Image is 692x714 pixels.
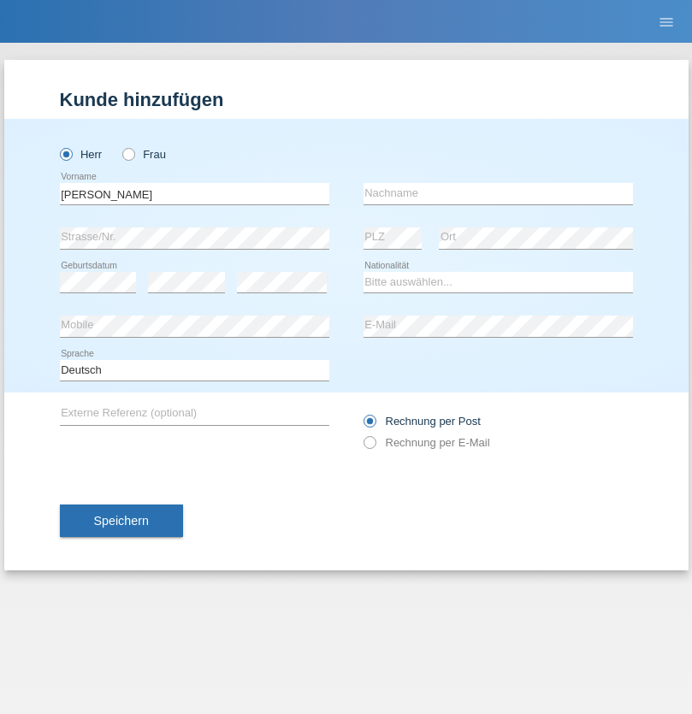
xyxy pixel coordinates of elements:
[60,505,183,537] button: Speichern
[364,415,375,436] input: Rechnung per Post
[658,14,675,31] i: menu
[60,89,633,110] h1: Kunde hinzufügen
[364,436,490,449] label: Rechnung per E-Mail
[649,16,683,27] a: menu
[94,514,149,528] span: Speichern
[364,436,375,457] input: Rechnung per E-Mail
[60,148,71,159] input: Herr
[364,415,481,428] label: Rechnung per Post
[122,148,133,159] input: Frau
[60,148,103,161] label: Herr
[122,148,166,161] label: Frau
